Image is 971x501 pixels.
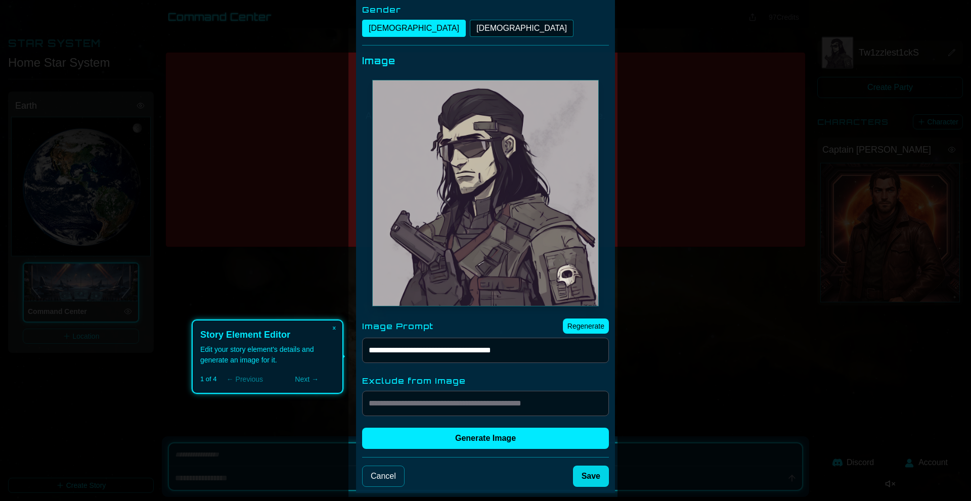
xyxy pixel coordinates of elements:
div: Image [362,54,609,68]
button: [DEMOGRAPHIC_DATA] [362,20,466,37]
header: Story Element Editor [200,328,335,342]
div: Edit your story element's details and generate an image for it. [200,344,335,366]
button: Next → [279,373,335,385]
span: 1 of 4 [200,374,217,384]
label: Gender [362,4,609,16]
div: Tw1zzlest1ckS [372,80,599,306]
button: [DEMOGRAPHIC_DATA] [470,20,573,37]
button: Cancel [362,466,405,487]
button: Generate Image [362,428,609,449]
button: Save [573,466,609,487]
button: Edit image [373,80,598,306]
button: Regenerate [563,318,609,334]
button: Close [326,321,342,335]
label: Image Prompt [362,320,433,332]
label: Exclude from Image [362,375,609,387]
